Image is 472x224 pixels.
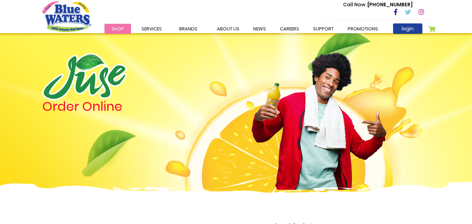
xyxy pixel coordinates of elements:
[42,53,127,100] img: logo
[343,1,413,8] p: [PHONE_NUMBER]
[111,26,124,32] span: Shop
[179,26,197,32] span: Brands
[341,24,385,34] a: Promotions
[306,24,341,34] a: support
[273,24,306,34] a: careers
[141,26,162,32] span: Services
[251,40,387,190] img: man.png
[393,23,422,34] a: login
[246,24,273,34] a: News
[42,100,198,113] h4: Order Online
[343,1,368,8] span: Call Now :
[210,24,246,34] a: about us
[42,1,91,32] a: store logo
